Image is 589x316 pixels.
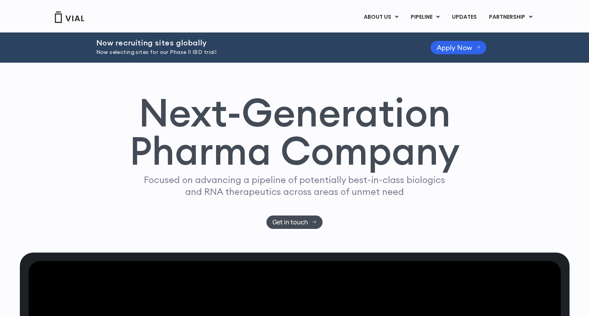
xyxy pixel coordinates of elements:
[266,216,323,229] a: Get in touch
[431,41,487,54] a: Apply Now
[273,219,308,225] span: Get in touch
[483,11,539,24] a: PARTNERSHIPMenu Toggle
[405,11,445,24] a: PIPELINEMenu Toggle
[96,39,411,47] h2: Now recruiting sites globally
[96,48,411,57] p: Now selecting sites for our Phase II IBD trial!
[437,45,472,50] span: Apply Now
[129,93,460,170] h1: Next-Generation Pharma Company
[358,11,404,24] a: ABOUT USMenu Toggle
[446,11,482,24] a: UPDATES
[54,11,85,23] img: Vial Logo
[141,174,449,198] p: Focused on advancing a pipeline of potentially best-in-class biologics and RNA therapeutics acros...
